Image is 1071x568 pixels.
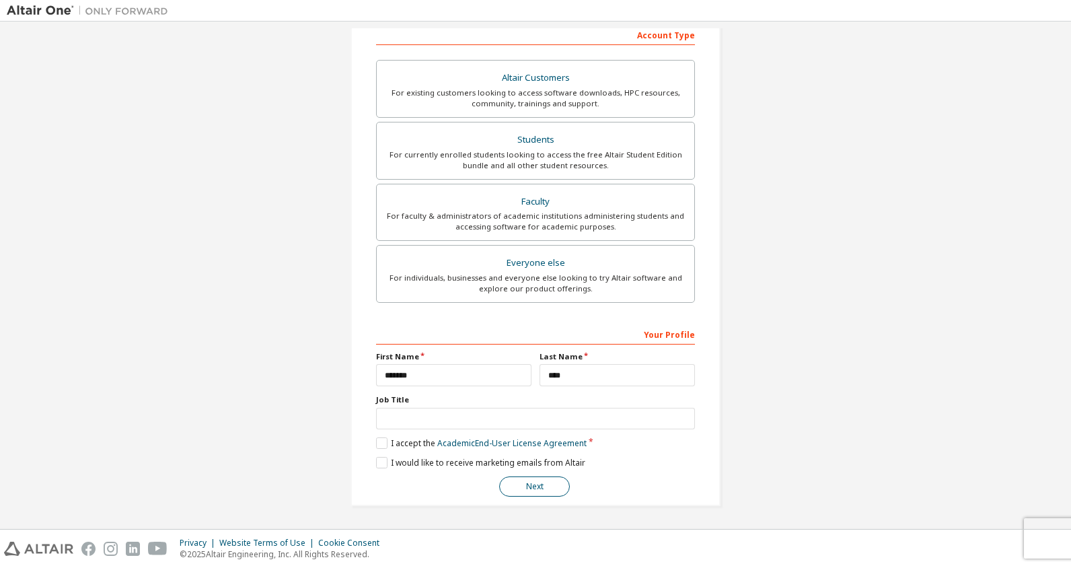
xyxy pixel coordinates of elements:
div: Students [385,131,686,149]
div: Cookie Consent [318,538,387,548]
img: instagram.svg [104,542,118,556]
img: youtube.svg [148,542,168,556]
label: Last Name [540,351,695,362]
div: Altair Customers [385,69,686,87]
div: Everyone else [385,254,686,273]
img: facebook.svg [81,542,96,556]
a: Academic End-User License Agreement [437,437,587,449]
div: Your Profile [376,323,695,345]
label: Job Title [376,394,695,405]
div: For existing customers looking to access software downloads, HPC resources, community, trainings ... [385,87,686,109]
label: I accept the [376,437,587,449]
img: linkedin.svg [126,542,140,556]
label: I would like to receive marketing emails from Altair [376,457,585,468]
div: Account Type [376,24,695,45]
img: Altair One [7,4,175,17]
button: Next [499,476,570,497]
label: First Name [376,351,531,362]
div: Website Terms of Use [219,538,318,548]
div: For faculty & administrators of academic institutions administering students and accessing softwa... [385,211,686,232]
div: For individuals, businesses and everyone else looking to try Altair software and explore our prod... [385,273,686,294]
div: Faculty [385,192,686,211]
div: For currently enrolled students looking to access the free Altair Student Edition bundle and all ... [385,149,686,171]
p: © 2025 Altair Engineering, Inc. All Rights Reserved. [180,548,387,560]
img: altair_logo.svg [4,542,73,556]
div: Privacy [180,538,219,548]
